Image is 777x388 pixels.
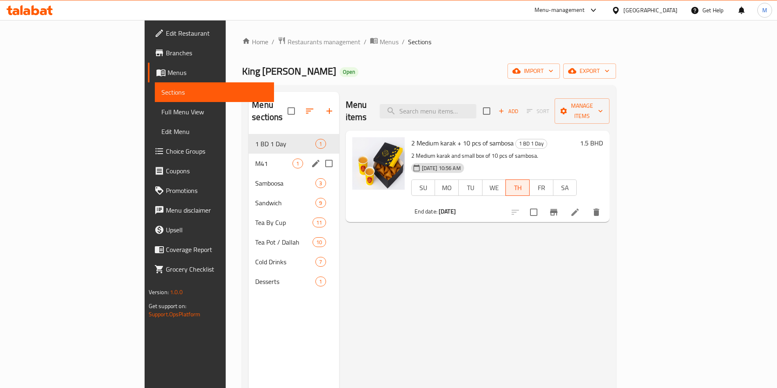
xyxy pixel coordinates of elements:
a: Sections [155,82,274,102]
span: Sections [408,37,431,47]
span: Full Menu View [161,107,268,117]
span: SA [557,182,574,194]
span: SU [415,182,432,194]
span: Select all sections [283,102,300,120]
div: 1 BD 1 Day1 [249,134,339,154]
button: edit [310,157,322,170]
span: MO [438,182,455,194]
span: Tea By Cup [255,218,313,227]
a: Menu disclaimer [148,200,274,220]
li: / [402,37,405,47]
h2: Menu items [346,99,370,123]
span: Menus [380,37,399,47]
span: Sections [161,87,268,97]
span: Restaurants management [288,37,360,47]
div: items [313,237,326,247]
button: FR [529,179,553,196]
span: Grocery Checklist [166,264,268,274]
div: items [292,159,303,168]
button: SU [411,179,435,196]
div: Desserts [255,277,315,286]
div: items [315,277,326,286]
a: Edit menu item [570,207,580,217]
a: Grocery Checklist [148,259,274,279]
span: King [PERSON_NAME] [242,62,336,80]
span: Choice Groups [166,146,268,156]
span: Edit Menu [161,127,268,136]
button: SA [553,179,577,196]
input: search [380,104,476,118]
span: 1 BD 1 Day [516,139,547,148]
button: Branch-specific-item [544,202,564,222]
span: Samboosa [255,178,315,188]
button: TU [458,179,483,196]
div: 1 BD 1 Day [255,139,315,149]
span: 1 [316,278,325,286]
div: Open [340,67,358,77]
nav: breadcrumb [242,36,616,47]
div: Tea By Cup11 [249,213,339,232]
span: Menu disclaimer [166,205,268,215]
div: items [315,257,326,267]
span: 7 [316,258,325,266]
span: Select section [478,102,495,120]
div: items [313,218,326,227]
span: Edit Restaurant [166,28,268,38]
span: 1.0.0 [170,287,183,297]
a: Upsell [148,220,274,240]
span: Select section first [521,105,555,118]
div: Samboosa3 [249,173,339,193]
span: Select to update [525,204,542,221]
span: Manage items [561,101,603,121]
button: MO [435,179,459,196]
a: Promotions [148,181,274,200]
span: 10 [313,238,325,246]
a: Menus [370,36,399,47]
a: Coverage Report [148,240,274,259]
div: 1 BD 1 Day [515,139,547,149]
span: Sandwich [255,198,315,208]
div: items [315,139,326,149]
button: Manage items [555,98,609,124]
span: Upsell [166,225,268,235]
div: Menu-management [535,5,585,15]
a: Edit Restaurant [148,23,274,43]
h6: 1.5 BHD [580,137,603,149]
button: export [563,64,616,79]
span: WE [486,182,503,194]
span: Add item [495,105,521,118]
span: M41 [255,159,292,168]
button: Add section [319,101,339,121]
div: Tea Pot / Dallah10 [249,232,339,252]
div: Desserts1 [249,272,339,291]
span: Coverage Report [166,245,268,254]
span: Add [497,107,519,116]
span: Cold Drinks [255,257,315,267]
button: Add [495,105,521,118]
span: TU [462,182,479,194]
div: Sandwich9 [249,193,339,213]
span: M [762,6,767,15]
div: M411edit [249,154,339,173]
a: Restaurants management [278,36,360,47]
button: import [507,64,560,79]
p: 2 Medium karak and small box of 10 pcs of sambosa. [411,151,577,161]
button: TH [505,179,530,196]
span: Menus [168,68,268,77]
nav: Menu sections [249,131,339,295]
span: 1 [316,140,325,148]
div: items [315,198,326,208]
span: Tea Pot / Dallah [255,237,313,247]
a: Edit Menu [155,122,274,141]
div: items [315,178,326,188]
span: Open [340,68,358,75]
a: Full Menu View [155,102,274,122]
span: 1 [293,160,302,168]
span: import [514,66,553,76]
span: 3 [316,179,325,187]
div: Cold Drinks7 [249,252,339,272]
span: Promotions [166,186,268,195]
